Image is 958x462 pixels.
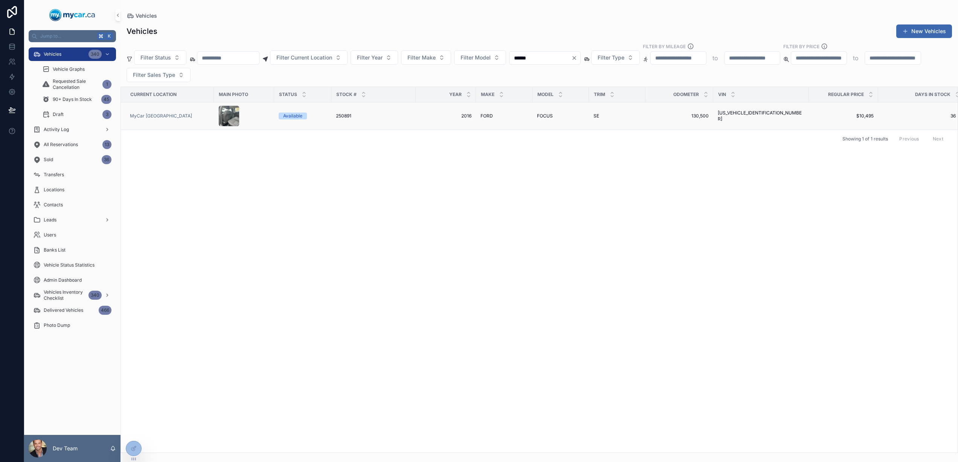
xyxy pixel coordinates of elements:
[88,291,102,300] div: 340
[44,289,85,301] span: Vehicles Inventory Checklist
[127,68,191,82] button: Select Button
[44,172,64,178] span: Transfers
[44,187,64,193] span: Locations
[44,51,61,57] span: Vehicles
[44,307,83,313] span: Delivered Vehicles
[270,50,348,65] button: Select Button
[29,123,116,136] a: Activity Log
[136,12,157,20] span: Vehicles
[102,110,111,119] div: 3
[140,54,171,61] span: Filter Status
[53,78,99,90] span: Requested Sale Cancellation
[712,53,718,63] p: to
[130,113,209,119] a: MyCar [GEOGRAPHIC_DATA]
[351,50,398,65] button: Select Button
[813,113,874,119] a: $10,495
[53,111,64,117] span: Draft
[537,113,553,119] span: FOCUS
[130,91,177,98] span: Current Location
[219,91,248,98] span: Main Photo
[279,91,297,98] span: Status
[29,273,116,287] a: Admin Dashboard
[29,228,116,242] a: Users
[915,91,950,98] span: Days In Stock
[593,113,641,119] a: SE
[40,33,94,39] span: Jump to...
[481,113,493,119] span: FORD
[102,140,111,149] div: 13
[24,42,121,342] div: scrollable content
[99,306,111,315] div: 466
[336,91,357,98] span: Stock #
[401,50,451,65] button: Select Button
[454,50,506,65] button: Select Button
[29,243,116,257] a: Banks List
[44,322,70,328] span: Photo Dump
[279,113,327,119] a: Available
[357,54,383,61] span: Filter Year
[853,53,859,63] p: to
[38,78,116,91] a: Requested Sale Cancellation1
[102,80,111,89] div: 1
[44,232,56,238] span: Users
[481,113,528,119] a: FORD
[38,63,116,76] a: Vehicle Graphs
[29,213,116,227] a: Leads
[481,91,494,98] span: Make
[571,55,580,61] button: Clear
[718,91,726,98] span: VIN
[643,43,686,50] label: Filter By Mileage
[420,113,471,119] a: 2016
[594,91,605,98] span: Trim
[842,136,888,142] span: Showing 1 of 1 results
[537,113,584,119] a: FOCUS
[29,138,116,151] a: All Reservations13
[44,262,95,268] span: Vehicle Status Statistics
[44,217,56,223] span: Leads
[44,277,82,283] span: Admin Dashboard
[102,155,111,164] div: 36
[783,43,819,50] label: FILTER BY PRICE
[53,445,78,452] p: Dev Team
[53,96,92,102] span: 90+ Days In Stock
[44,202,63,208] span: Contacts
[29,303,116,317] a: Delivered Vehicles466
[593,113,599,119] span: SE
[718,110,804,122] a: [US_VEHICLE_IDENTIFICATION_NUMBER]
[130,113,192,119] span: MyCar [GEOGRAPHIC_DATA]
[88,50,102,59] div: 340
[44,157,53,163] span: Sold
[38,93,116,106] a: 90+ Days In Stock45
[133,71,175,79] span: Filter Sales Type
[29,30,116,42] button: Jump to...K
[673,91,699,98] span: Odometer
[29,183,116,197] a: Locations
[461,54,491,61] span: Filter Model
[49,9,95,21] img: App logo
[38,108,116,121] a: Draft3
[134,50,186,65] button: Select Button
[44,142,78,148] span: All Reservations
[591,50,640,65] button: Select Button
[106,33,112,39] span: K
[29,168,116,181] a: Transfers
[407,54,436,61] span: Filter Make
[650,113,709,119] span: 130,500
[29,47,116,61] a: Vehicles340
[44,247,66,253] span: Banks List
[29,288,116,302] a: Vehicles Inventory Checklist340
[828,91,864,98] span: Regular Price
[598,54,624,61] span: Filter Type
[879,113,956,119] a: 36
[276,54,332,61] span: Filter Current Location
[336,113,351,119] span: 250891
[29,198,116,212] a: Contacts
[29,258,116,272] a: Vehicle Status Statistics
[449,91,462,98] span: Year
[44,127,69,133] span: Activity Log
[53,66,85,72] span: Vehicle Graphs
